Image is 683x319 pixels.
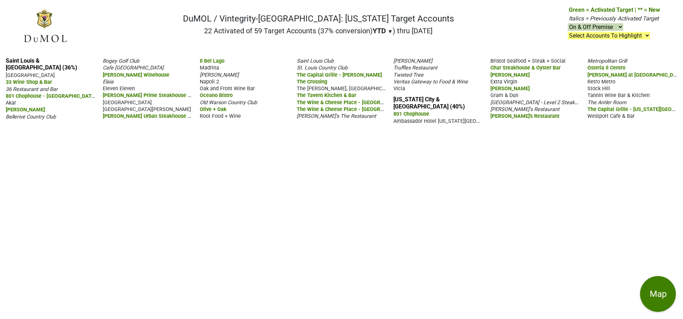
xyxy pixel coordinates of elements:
[393,96,465,110] a: [US_STATE] City & [GEOGRAPHIC_DATA] (40%)
[200,79,219,85] span: Napoli 2
[393,58,432,64] span: [PERSON_NAME]
[297,65,348,71] span: St. Louis Country Club
[103,65,164,71] span: Cafe [GEOGRAPHIC_DATA]
[490,113,560,119] span: [PERSON_NAME]'s Restaurant
[200,113,241,119] span: Root Food + Wine
[297,99,412,106] span: The Wine & Cheese Place - [GEOGRAPHIC_DATA]
[6,72,55,78] span: [GEOGRAPHIC_DATA]
[393,72,423,78] span: Twisted Tree
[200,100,257,106] span: Old Warson Country Club
[6,92,96,99] span: 801 Chophouse - [GEOGRAPHIC_DATA]
[490,79,517,85] span: Extra Virgin
[200,65,219,71] span: Madrina
[490,65,561,71] span: Char Steakhouse & Oyster Bar
[393,79,468,85] span: Veritas Gateway to Food & Wine
[393,86,405,92] span: Vicia
[297,58,334,64] span: Saint Louis Club
[103,112,226,119] span: [PERSON_NAME] Urban Steakhouse and Bourbon Bar
[103,58,139,64] span: Bogey Golf Club
[393,117,565,124] span: Ambassador Hotel [US_STATE][GEOGRAPHIC_DATA], Autograph Collection
[23,8,68,44] img: DuMOL
[587,113,635,119] span: Westport Cafe & Bar
[103,100,152,106] span: [GEOGRAPHIC_DATA]
[587,86,610,92] span: Stock Hill
[587,65,625,71] span: Osteria Il Centro
[103,72,169,78] span: [PERSON_NAME] Winehouse
[6,100,16,106] span: Akar
[393,111,429,117] span: 801 Chophouse
[297,106,412,112] span: The Wine & Cheese Place - [GEOGRAPHIC_DATA]
[6,86,58,92] span: 36 Restaurant and Bar
[297,113,376,119] span: [PERSON_NAME]'s The Restaurant
[200,92,233,98] span: Oceano Bistro
[388,28,393,35] span: ▼
[6,114,56,120] span: Bellerive Country Club
[490,92,518,98] span: Gram & Dun
[297,79,327,85] span: The Crossing
[6,79,52,85] span: 33 Wine Shop & Bar
[587,92,650,98] span: Tannin Wine Bar & Kitchen
[490,99,588,106] span: [GEOGRAPHIC_DATA] - Level 2 Steakhouse
[569,6,660,13] span: Green = Activated Target | ** = New
[373,26,386,35] span: YTD
[569,15,659,22] span: Italics = Previously Activated Target
[587,79,615,85] span: Retro Metro
[587,100,626,106] span: The Antler Room
[200,72,239,78] span: [PERSON_NAME]
[103,79,113,85] span: Elaia
[200,106,227,112] span: Olive + Oak
[6,57,77,71] a: Saint Louis & [GEOGRAPHIC_DATA] (36%)
[6,107,45,113] span: [PERSON_NAME]
[587,58,627,64] span: Metropolitan Grill
[490,72,530,78] span: [PERSON_NAME]
[490,58,566,64] span: Bristol Seafood + Steak + Social
[103,86,135,92] span: Eleven Eleven
[183,14,454,24] h1: DuMOL / Vintegrity-[GEOGRAPHIC_DATA]: [US_STATE] Target Accounts
[490,106,560,112] span: [PERSON_NAME]'s Restaurant
[297,85,437,92] span: The [PERSON_NAME], [GEOGRAPHIC_DATA][PERSON_NAME]
[183,26,454,35] h2: 22 Activated of 59 Target Accounts (37% conversion) ) thru [DATE]
[103,92,213,98] span: [PERSON_NAME] Prime Steakhouse & Wine Bar
[200,58,224,64] span: Il Bel Lago
[297,92,356,98] span: The Tavern Kitchen & Bar
[103,106,191,112] span: [GEOGRAPHIC_DATA][PERSON_NAME]
[490,86,530,92] span: [PERSON_NAME]
[297,72,382,78] span: The Capital Grille - [PERSON_NAME]
[640,276,676,312] button: Map
[200,86,255,92] span: Oak and Front Wine Bar
[393,65,437,71] span: Truffles Restaurant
